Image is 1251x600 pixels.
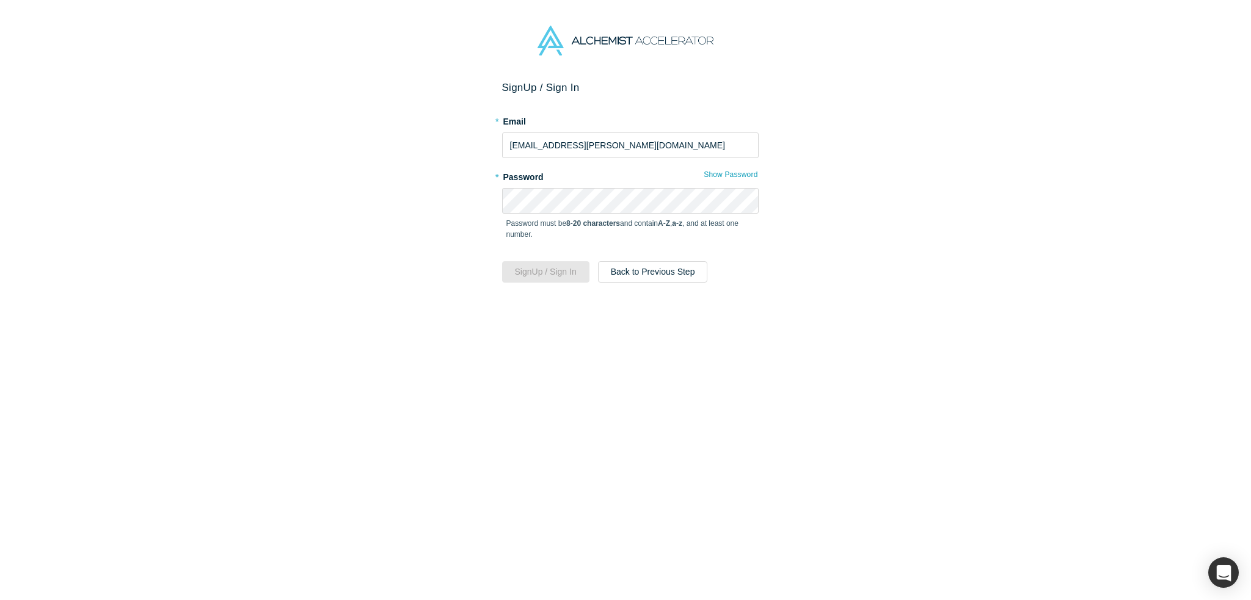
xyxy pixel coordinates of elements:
button: SignUp / Sign In [502,261,589,283]
button: Show Password [703,167,758,183]
label: Email [502,111,759,128]
strong: 8-20 characters [566,219,620,228]
label: Password [502,167,759,184]
button: Back to Previous Step [598,261,708,283]
strong: A-Z [658,219,670,228]
strong: a-z [672,219,682,228]
p: Password must be and contain , , and at least one number. [506,218,754,240]
h2: Sign Up / Sign In [502,81,759,94]
img: Alchemist Accelerator Logo [538,26,713,56]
